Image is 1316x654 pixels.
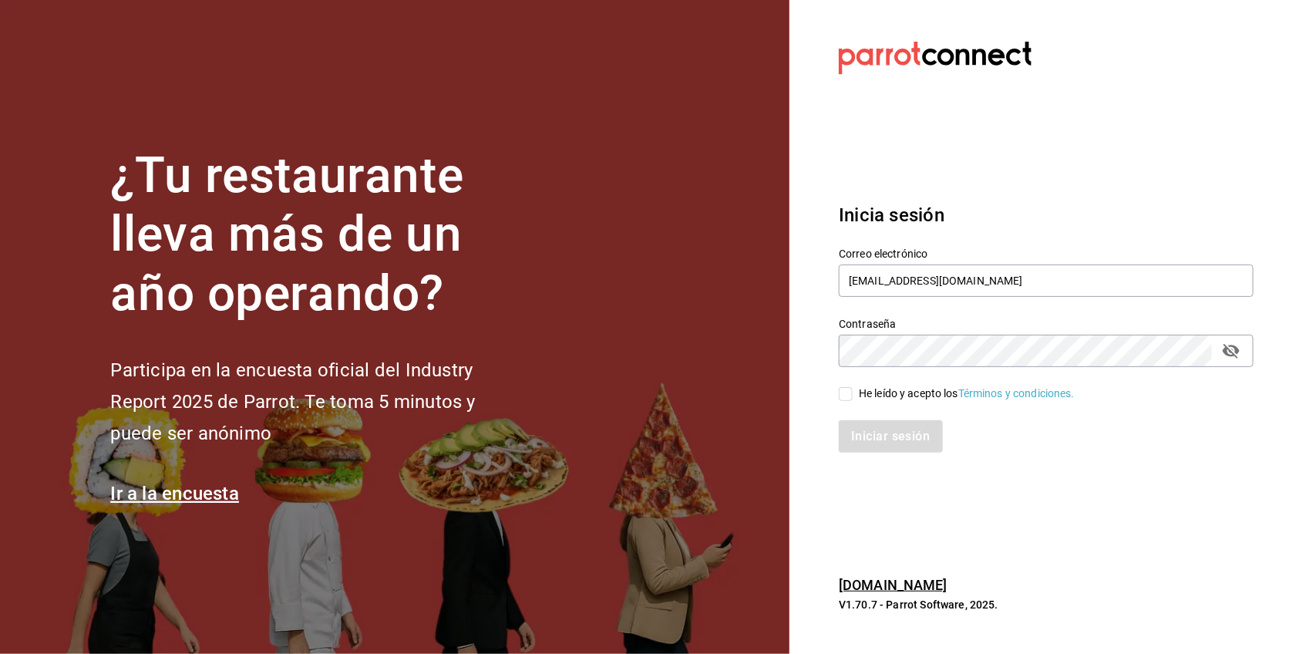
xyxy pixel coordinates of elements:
[839,319,1254,329] label: Contraseña
[110,355,527,449] h2: Participa en la encuesta oficial del Industry Report 2025 de Parrot. Te toma 5 minutos y puede se...
[110,147,527,324] h1: ¿Tu restaurante lleva más de un año operando?
[839,577,947,593] a: [DOMAIN_NAME]
[1218,338,1244,364] button: passwordField
[859,386,1075,402] div: He leído y acepto los
[839,201,1254,229] h3: Inicia sesión
[839,597,1254,612] p: V1.70.7 - Parrot Software, 2025.
[839,265,1254,297] input: Ingresa tu correo electrónico
[958,387,1075,399] a: Términos y condiciones.
[110,483,239,504] a: Ir a la encuesta
[839,248,1254,259] label: Correo electrónico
